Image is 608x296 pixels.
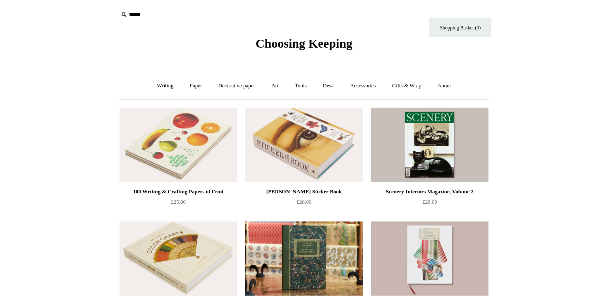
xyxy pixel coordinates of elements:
div: 100 Writing & Crafting Papers of Fruit [122,187,235,197]
a: Decorative paper [211,75,263,97]
a: 100 Writing & Crafting Papers of Fruit £25.00 [120,187,237,221]
a: John Derian Sticker Book John Derian Sticker Book [245,108,363,182]
a: Tools [287,75,314,97]
a: 'The French Ribbon' by Suzanne Slesin 'The French Ribbon' by Suzanne Slesin [371,221,488,296]
img: 'Colour Charts: A History' by Anne Varichon [120,221,237,296]
a: Art [264,75,286,97]
img: 100 Writing & Crafting Papers of Fruit [120,108,237,182]
a: Scenery Interiors Magazine, Volume 2 Scenery Interiors Magazine, Volume 2 [371,108,488,182]
span: £28.00 [422,199,437,205]
a: [PERSON_NAME] Sticker Book £28.00 [245,187,363,221]
img: John Derian Sticker Book [245,108,363,182]
div: Scenery Interiors Magazine, Volume 2 [373,187,486,197]
a: Gifts & Wrap [385,75,429,97]
a: 100 Writing & Crafting Papers of Fruit 100 Writing & Crafting Papers of Fruit [120,108,237,182]
img: Scenery Interiors Magazine, Volume 2 [371,108,488,182]
span: Choosing Keeping [256,36,352,50]
a: Scenery Interiors Magazine, Volume 2 £28.00 [371,187,488,221]
a: About [430,75,459,97]
img: One Hundred Marbled Papers, John Jeffery - Edition 1 of 2 [245,221,363,296]
a: Writing [150,75,181,97]
img: 'The French Ribbon' by Suzanne Slesin [371,221,488,296]
div: [PERSON_NAME] Sticker Book [247,187,361,197]
a: Desk [316,75,342,97]
span: £28.00 [297,199,311,205]
a: One Hundred Marbled Papers, John Jeffery - Edition 1 of 2 One Hundred Marbled Papers, John Jeffer... [245,221,363,296]
a: Accessories [343,75,383,97]
span: £25.00 [171,199,186,205]
a: Shopping Basket (0) [429,18,491,37]
a: 'Colour Charts: A History' by Anne Varichon 'Colour Charts: A History' by Anne Varichon [120,221,237,296]
a: Choosing Keeping [256,43,352,49]
a: Paper [182,75,210,97]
